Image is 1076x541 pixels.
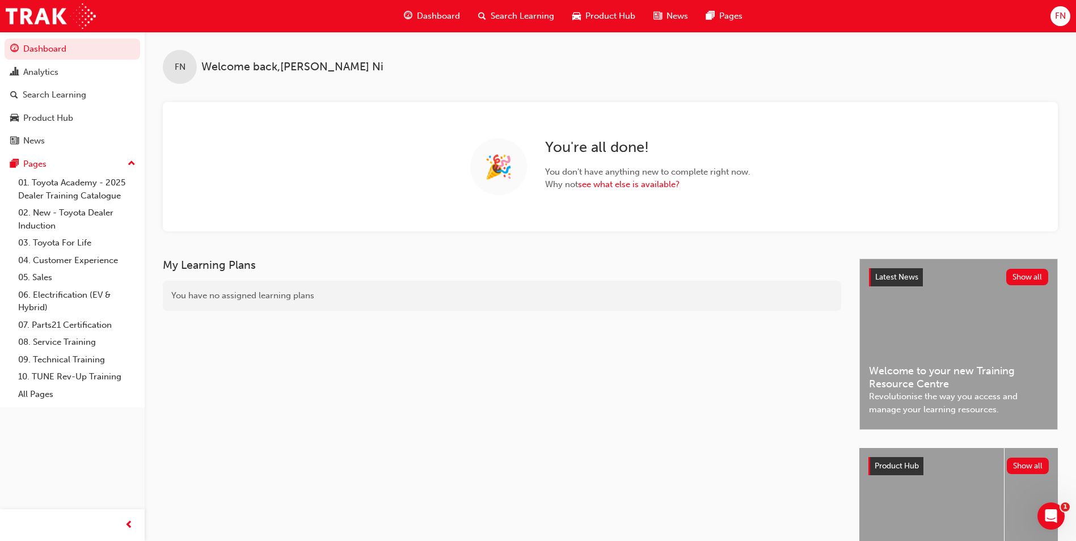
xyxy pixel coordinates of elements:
[869,390,1048,416] span: Revolutionise the way you access and manage your learning resources.
[545,166,750,179] span: You don ' t have anything new to complete right now.
[10,113,19,124] span: car-icon
[478,9,486,23] span: search-icon
[10,159,19,170] span: pages-icon
[572,9,581,23] span: car-icon
[404,9,412,23] span: guage-icon
[5,84,140,105] a: Search Learning
[395,5,469,28] a: guage-iconDashboard
[875,272,918,282] span: Latest News
[14,286,140,316] a: 06. Electrification (EV & Hybrid)
[23,88,86,102] div: Search Learning
[14,351,140,369] a: 09. Technical Training
[14,333,140,351] a: 08. Service Training
[14,316,140,334] a: 07. Parts21 Certification
[10,136,19,146] span: news-icon
[869,365,1048,390] span: Welcome to your new Training Resource Centre
[5,39,140,60] a: Dashboard
[5,154,140,175] button: Pages
[10,67,19,78] span: chart-icon
[545,138,750,157] h2: You ' re all done!
[469,5,563,28] a: search-iconSearch Learning
[1037,502,1065,530] iframe: Intercom live chat
[5,130,140,151] a: News
[23,66,58,79] div: Analytics
[14,204,140,234] a: 02. New - Toyota Dealer Induction
[10,90,18,100] span: search-icon
[545,178,750,191] span: Why not
[697,5,752,28] a: pages-iconPages
[1006,269,1049,285] button: Show all
[6,3,96,29] img: Trak
[869,268,1048,286] a: Latest NewsShow all
[5,108,140,129] a: Product Hub
[163,281,841,311] div: You have no assigned learning plans
[706,9,715,23] span: pages-icon
[23,112,73,125] div: Product Hub
[14,234,140,252] a: 03. Toyota For Life
[14,386,140,403] a: All Pages
[1061,502,1070,512] span: 1
[128,157,136,171] span: up-icon
[653,9,662,23] span: news-icon
[125,518,133,532] span: prev-icon
[14,368,140,386] a: 10. TUNE Rev-Up Training
[666,10,688,23] span: News
[175,61,185,74] span: FN
[859,259,1058,430] a: Latest NewsShow allWelcome to your new Training Resource CentreRevolutionise the way you access a...
[1007,458,1049,474] button: Show all
[875,461,919,471] span: Product Hub
[563,5,644,28] a: car-iconProduct Hub
[5,36,140,154] button: DashboardAnalyticsSearch LearningProduct HubNews
[14,174,140,204] a: 01. Toyota Academy - 2025 Dealer Training Catalogue
[23,158,47,171] div: Pages
[1050,6,1070,26] button: FN
[201,61,383,74] span: Welcome back , [PERSON_NAME] Ni
[1055,10,1066,23] span: FN
[417,10,460,23] span: Dashboard
[719,10,742,23] span: Pages
[585,10,635,23] span: Product Hub
[644,5,697,28] a: news-iconNews
[14,269,140,286] a: 05. Sales
[578,179,680,189] a: see what else is available?
[491,10,554,23] span: Search Learning
[14,252,140,269] a: 04. Customer Experience
[484,160,513,174] span: 🎉
[23,134,45,147] div: News
[5,62,140,83] a: Analytics
[10,44,19,54] span: guage-icon
[868,457,1049,475] a: Product HubShow all
[163,259,841,272] h3: My Learning Plans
